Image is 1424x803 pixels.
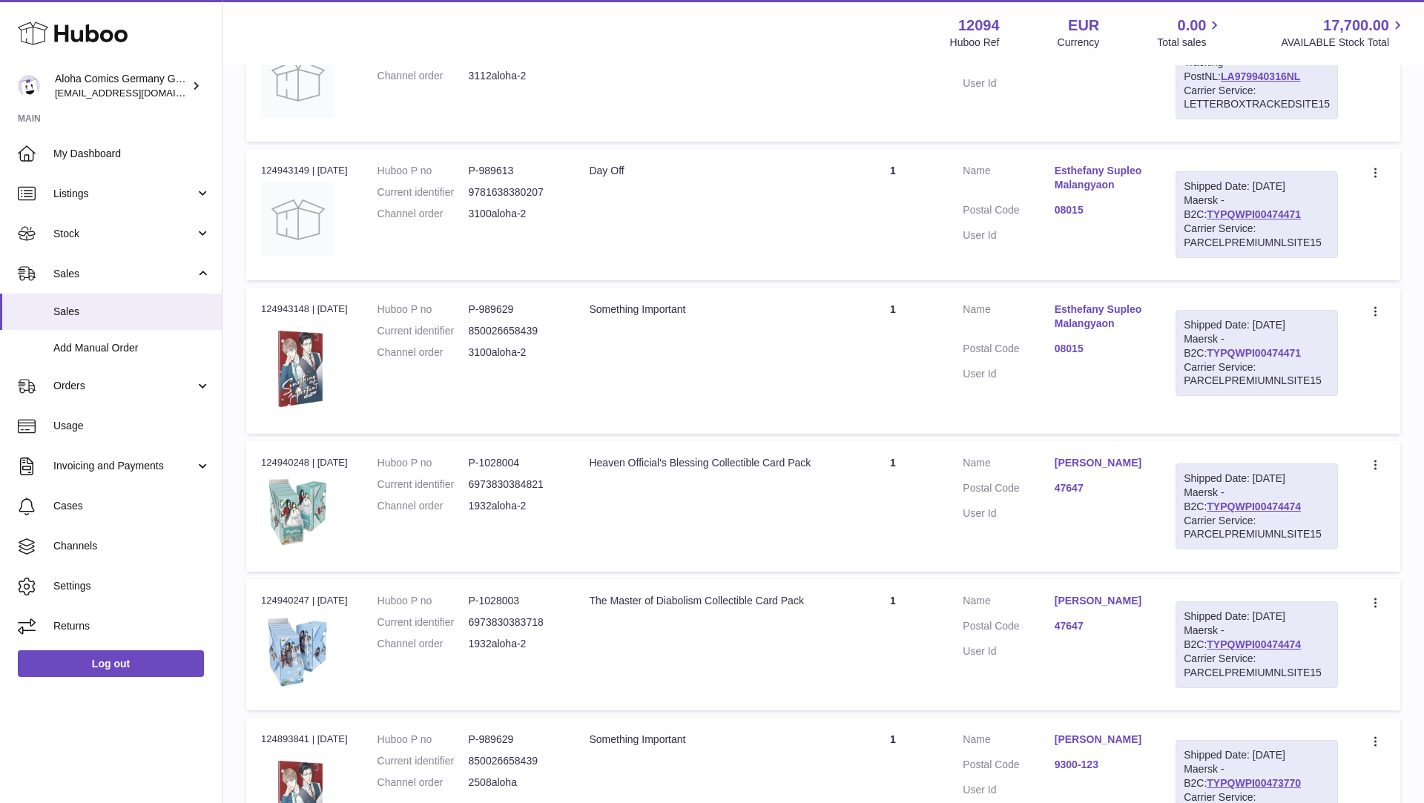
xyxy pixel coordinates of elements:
[1176,310,1338,396] div: Maersk - B2C:
[378,324,469,338] dt: Current identifier
[469,324,560,338] dd: 850026658439
[53,187,195,201] span: Listings
[1055,481,1146,495] a: 47647
[469,69,560,83] dd: 3112aloha-2
[378,754,469,768] dt: Current identifier
[53,499,211,513] span: Cases
[261,474,335,549] img: 120941736834613.png
[1281,16,1406,50] a: 17,700.00 AVAILABLE Stock Total
[1207,347,1301,359] a: TYPQWPI00474471
[963,456,1054,474] dt: Name
[1221,70,1300,82] a: LA979940316NL
[589,164,823,178] div: Day Off
[261,303,348,316] div: 124943148 | [DATE]
[469,185,560,199] dd: 9781638380207
[963,594,1054,612] dt: Name
[378,346,469,360] dt: Channel order
[378,477,469,492] dt: Current identifier
[963,303,1054,334] dt: Name
[53,419,211,433] span: Usage
[1207,500,1301,512] a: TYPQWPI00474474
[838,11,949,142] td: 1
[589,594,823,608] div: The Master of Diabolism Collectible Card Pack
[469,594,560,608] dd: P-1028003
[963,76,1054,90] dt: User Id
[1157,36,1223,50] span: Total sales
[1055,456,1146,470] a: [PERSON_NAME]
[18,650,204,677] a: Log out
[53,147,211,161] span: My Dashboard
[53,341,211,355] span: Add Manual Order
[1157,16,1223,50] a: 0.00 Total sales
[838,441,949,572] td: 1
[1176,601,1338,687] div: Maersk - B2C:
[589,456,823,470] div: Heaven Official's Blessing Collectible Card Pack
[963,203,1054,221] dt: Postal Code
[963,783,1054,797] dt: User Id
[1055,619,1146,633] a: 47647
[378,164,469,178] dt: Huboo P no
[1184,179,1330,194] div: Shipped Date: [DATE]
[261,733,348,746] div: 124893841 | [DATE]
[1176,463,1338,549] div: Maersk - B2C:
[1055,594,1146,608] a: [PERSON_NAME]
[963,733,1054,750] dt: Name
[55,72,188,100] div: Aloha Comics Germany GmbH
[469,303,560,317] dd: P-989629
[1323,16,1389,36] span: 17,700.00
[963,228,1054,242] dt: User Id
[261,320,335,415] img: 120941736833479.png
[378,303,469,317] dt: Huboo P no
[261,182,335,257] img: no-photo.jpg
[378,69,469,83] dt: Channel order
[1055,303,1146,331] a: Esthefany Supleo Malangyaon
[1184,84,1330,112] div: Carrier Service: LETTERBOXTRACKEDSITE15
[963,758,1054,776] dt: Postal Code
[1176,171,1338,257] div: Maersk - B2C:
[378,637,469,651] dt: Channel order
[53,227,195,241] span: Stock
[963,481,1054,499] dt: Postal Code
[53,379,195,393] span: Orders
[378,456,469,470] dt: Huboo P no
[18,75,40,97] img: comicsaloha@gmail.com
[963,164,1054,196] dt: Name
[55,87,218,99] span: [EMAIL_ADDRESS][DOMAIN_NAME]
[378,499,469,513] dt: Channel order
[469,207,560,221] dd: 3100aloha-2
[1184,318,1330,332] div: Shipped Date: [DATE]
[469,754,560,768] dd: 850026658439
[963,367,1054,381] dt: User Id
[53,459,195,473] span: Invoicing and Payments
[469,637,560,651] dd: 1932aloha-2
[1184,609,1330,624] div: Shipped Date: [DATE]
[469,615,560,629] dd: 6973830383718
[1176,33,1338,119] div: Tracking - PostNL:
[1068,16,1099,36] strong: EUR
[261,44,335,118] img: no-photo.jpg
[378,776,469,790] dt: Channel order
[1055,203,1146,217] a: 08015
[1207,208,1301,220] a: TYPQWPI00474471
[261,164,348,177] div: 124943149 | [DATE]
[53,619,211,633] span: Returns
[1055,342,1146,356] a: 08015
[1055,164,1146,192] a: Esthefany Supleo Malangyaon
[1184,748,1330,762] div: Shipped Date: [DATE]
[1184,652,1330,680] div: Carrier Service: PARCELPREMIUMNLSITE15
[838,579,949,710] td: 1
[53,579,211,593] span: Settings
[378,185,469,199] dt: Current identifier
[1058,36,1100,50] div: Currency
[1184,222,1330,250] div: Carrier Service: PARCELPREMIUMNLSITE15
[53,539,211,553] span: Channels
[1281,36,1406,50] span: AVAILABLE Stock Total
[1184,472,1330,486] div: Shipped Date: [DATE]
[378,594,469,608] dt: Huboo P no
[469,456,560,470] dd: P-1028004
[378,207,469,221] dt: Channel order
[963,619,1054,637] dt: Postal Code
[963,506,1054,521] dt: User Id
[261,456,348,469] div: 124940248 | [DATE]
[1207,638,1301,650] a: TYPQWPI00474474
